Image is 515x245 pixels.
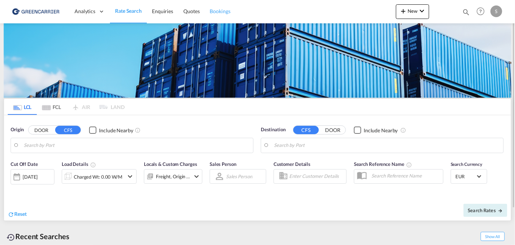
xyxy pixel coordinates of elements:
md-tab-item: LCL [8,99,37,115]
md-icon: icon-magnify [462,8,470,16]
span: Quotes [183,8,199,14]
img: GreenCarrierFCL_LCL.png [4,23,511,98]
div: Charged Wt: 0.00 W/M [74,172,122,182]
div: icon-magnify [462,8,470,19]
span: Search Currency [451,162,482,167]
md-icon: icon-plus 400-fg [399,7,408,15]
button: CFS [293,126,319,134]
input: Search Reference Name [368,170,443,181]
button: CFS [55,126,81,134]
div: Freight Origin Destination [156,171,190,182]
md-icon: Chargeable Weight [90,162,96,168]
span: Locals & Custom Charges [144,161,197,167]
span: Sales Person [210,161,236,167]
span: Reset [14,211,27,217]
span: Rate Search [115,8,142,14]
span: EUR [455,173,476,180]
span: Search Reference Name [354,161,412,167]
md-icon: icon-refresh [8,211,14,218]
span: Destination [261,126,286,133]
md-select: Sales Person [225,171,253,182]
div: [DATE] [23,174,38,180]
div: Help [474,5,491,18]
div: Origin DOOR CFS Checkbox No InkUnchecked: Ignores neighbouring ports when fetching rates.Checked ... [4,115,511,221]
div: Recent Searches [4,228,72,245]
button: DOOR [320,126,346,134]
md-checkbox: Checkbox No Ink [89,126,133,134]
button: DOOR [28,126,54,134]
md-tab-item: FCL [37,99,66,115]
md-datepicker: Select [11,183,16,193]
button: Search Ratesicon-arrow-right [464,204,507,217]
span: Search Rates [468,207,503,213]
div: S [491,5,502,17]
span: Origin [11,126,24,133]
md-icon: icon-backup-restore [7,233,15,242]
md-icon: icon-chevron-down [417,7,426,15]
img: e39c37208afe11efa9cb1d7a6ea7d6f5.png [11,3,60,20]
span: Cut Off Date [11,161,38,167]
div: icon-refreshReset [8,210,27,218]
span: Enquiries [152,8,173,14]
span: Customer Details [274,161,310,167]
span: Load Details [62,161,96,167]
md-icon: Unchecked: Ignores neighbouring ports when fetching rates.Checked : Includes neighbouring ports w... [135,127,141,133]
div: Charged Wt: 0.00 W/Micon-chevron-down [62,169,137,184]
md-icon: icon-arrow-right [498,208,503,213]
md-icon: icon-chevron-down [126,172,134,181]
input: Search by Port [24,140,249,151]
span: Help [474,5,487,17]
md-icon: Unchecked: Ignores neighbouring ports when fetching rates.Checked : Includes neighbouring ports w... [400,127,406,133]
md-icon: Your search will be saved by the below given name [406,162,412,168]
md-pagination-wrapper: Use the left and right arrow keys to navigate between tabs [8,99,125,115]
md-icon: icon-chevron-down [192,172,201,181]
md-checkbox: Checkbox No Ink [354,126,398,134]
span: New [399,8,426,14]
button: icon-plus 400-fgNewicon-chevron-down [396,4,429,19]
span: Analytics [75,8,95,15]
md-select: Select Currency: € EUREuro [455,171,483,182]
span: Bookings [210,8,230,14]
input: Search by Port [274,140,500,151]
div: [DATE] [11,169,54,184]
input: Enter Customer Details [289,171,344,182]
div: Freight Origin Destinationicon-chevron-down [144,169,202,184]
div: Include Nearby [99,127,133,134]
div: Include Nearby [364,127,398,134]
span: Show All [481,232,505,241]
